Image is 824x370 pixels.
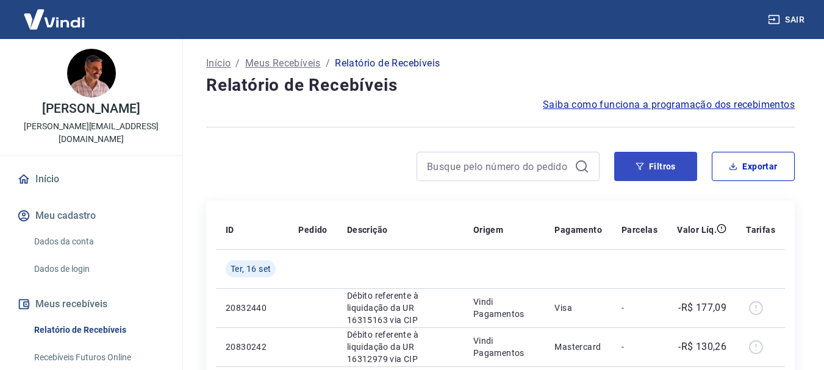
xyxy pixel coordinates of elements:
a: Recebíveis Futuros Online [29,345,168,370]
button: Meus recebíveis [15,291,168,318]
p: Tarifas [746,224,775,236]
p: Vindi Pagamentos [473,335,536,359]
p: Débito referente à liquidação da UR 16315163 via CIP [347,290,454,326]
p: Pagamento [554,224,602,236]
button: Meu cadastro [15,202,168,229]
p: [PERSON_NAME][EMAIL_ADDRESS][DOMAIN_NAME] [10,120,173,146]
button: Sair [765,9,809,31]
img: Vindi [15,1,94,38]
p: -R$ 130,26 [678,340,726,354]
a: Dados da conta [29,229,168,254]
a: Saiba como funciona a programação dos recebimentos [543,98,795,112]
p: Relatório de Recebíveis [335,56,440,71]
a: Início [206,56,231,71]
a: Meus Recebíveis [245,56,321,71]
p: Vindi Pagamentos [473,296,536,320]
img: 744ce54e-032b-4667-b4f1-84be2512195f.jpeg [67,49,116,98]
button: Filtros [614,152,697,181]
p: 20830242 [226,341,279,353]
span: Ter, 16 set [231,263,271,275]
p: / [326,56,330,71]
p: ID [226,224,234,236]
p: Origem [473,224,503,236]
a: Dados de login [29,257,168,282]
a: Relatório de Recebíveis [29,318,168,343]
p: Parcelas [622,224,657,236]
h4: Relatório de Recebíveis [206,73,795,98]
p: Descrição [347,224,388,236]
p: -R$ 177,09 [678,301,726,315]
p: - [622,302,657,314]
p: - [622,341,657,353]
input: Busque pelo número do pedido [427,157,570,176]
p: [PERSON_NAME] [42,102,140,115]
a: Início [15,166,168,193]
p: 20832440 [226,302,279,314]
p: Valor Líq. [677,224,717,236]
p: Mastercard [554,341,602,353]
p: Pedido [298,224,327,236]
p: Visa [554,302,602,314]
p: Débito referente à liquidação da UR 16312979 via CIP [347,329,454,365]
button: Exportar [712,152,795,181]
p: / [235,56,240,71]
